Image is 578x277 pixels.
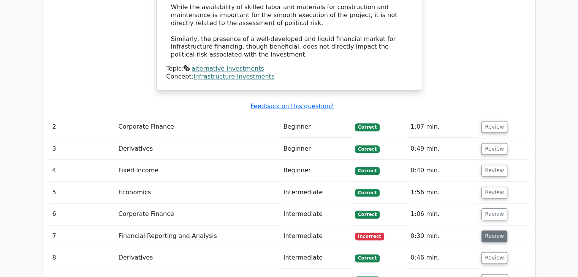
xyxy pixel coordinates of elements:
[49,116,116,138] td: 2
[280,160,352,181] td: Beginner
[481,165,507,176] button: Review
[407,160,478,181] td: 0:40 min.
[166,65,412,73] div: Topic:
[355,211,380,218] span: Correct
[481,121,507,133] button: Review
[407,225,478,247] td: 0:30 min.
[49,225,116,247] td: 7
[407,203,478,225] td: 1:06 min.
[49,160,116,181] td: 4
[116,247,280,269] td: Derivatives
[481,230,507,242] button: Review
[280,225,352,247] td: Intermediate
[49,247,116,269] td: 8
[250,102,333,110] a: Feedback on this question?
[280,182,352,203] td: Intermediate
[116,182,280,203] td: Economics
[280,116,352,138] td: Beginner
[355,123,380,131] span: Correct
[355,145,380,153] span: Correct
[116,160,280,181] td: Fixed Income
[193,73,274,80] a: infrastructure investments
[407,182,478,203] td: 1:56 min.
[407,116,478,138] td: 1:07 min.
[166,73,412,81] div: Concept:
[355,254,380,262] span: Correct
[49,182,116,203] td: 5
[49,203,116,225] td: 6
[280,203,352,225] td: Intermediate
[116,138,280,160] td: Derivatives
[49,138,116,160] td: 3
[116,116,280,138] td: Corporate Finance
[407,247,478,269] td: 0:46 min.
[481,208,507,220] button: Review
[481,143,507,155] button: Review
[280,247,352,269] td: Intermediate
[116,203,280,225] td: Corporate Finance
[280,138,352,160] td: Beginner
[481,187,507,198] button: Review
[192,65,264,72] a: alternative investments
[355,233,384,240] span: Incorrect
[407,138,478,160] td: 0:49 min.
[116,225,280,247] td: Financial Reporting and Analysis
[355,167,380,175] span: Correct
[481,252,507,264] button: Review
[355,189,380,197] span: Correct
